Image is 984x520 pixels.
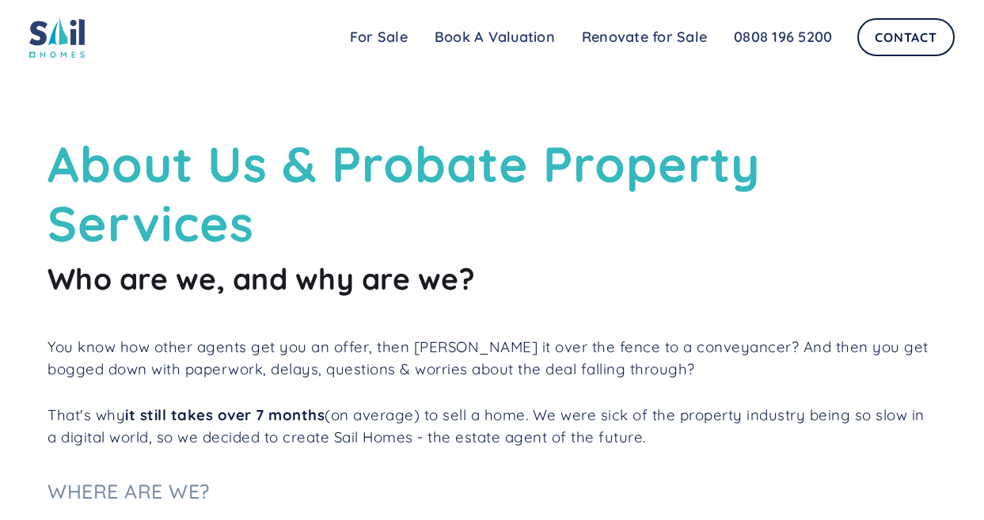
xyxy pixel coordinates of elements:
[857,18,954,56] a: Contact
[568,21,720,53] a: Renovate for Sale
[47,479,937,503] h3: Where are we?
[29,16,85,58] img: sail home logo colored
[47,135,937,252] h1: About Us & Probate Property Services
[720,21,845,53] a: 0808 196 5200
[47,404,937,449] p: That's why (on average) to sell a home. We were sick of the property industry being so slow in a ...
[47,260,937,298] h2: Who are we, and why are we?
[421,21,568,53] a: Book A Valuation
[125,405,325,424] strong: it still takes over 7 months
[47,336,937,381] p: You know how other agents get you an offer, then [PERSON_NAME] it over the fence to a conveyancer...
[336,21,421,53] a: For Sale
